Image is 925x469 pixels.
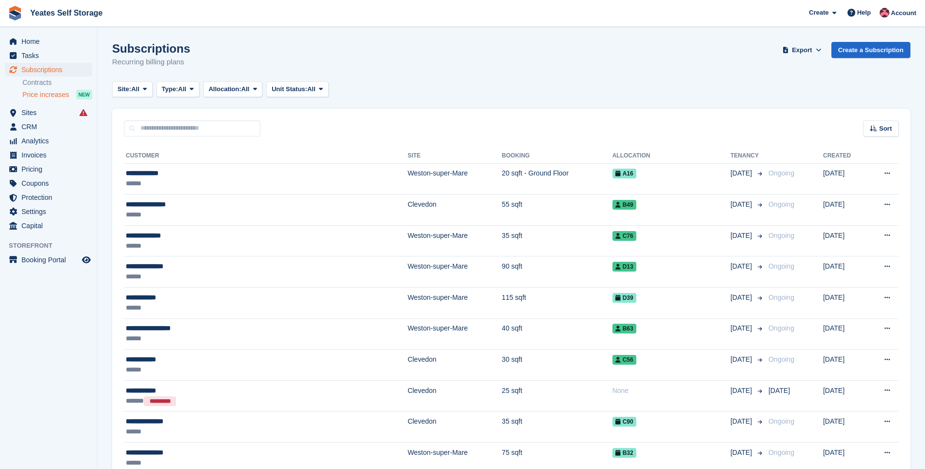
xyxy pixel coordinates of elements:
span: Ongoing [768,417,794,425]
button: Allocation: All [203,81,263,98]
span: Coupons [21,176,80,190]
a: menu [5,176,92,190]
p: Recurring billing plans [112,57,190,68]
span: All [241,84,250,94]
a: Yeates Self Storage [26,5,107,21]
td: Weston-super-Mare [408,256,502,288]
td: [DATE] [823,163,866,195]
button: Unit Status: All [266,81,328,98]
span: Price increases [22,90,69,99]
td: Clevedon [408,411,502,443]
th: Booking [502,148,612,164]
span: Sort [879,124,892,134]
td: [DATE] [823,256,866,288]
td: 115 sqft [502,288,612,319]
span: [DATE] [730,261,754,272]
td: 40 sqft [502,318,612,350]
span: CRM [21,120,80,134]
span: Ongoing [768,324,794,332]
span: [DATE] [730,293,754,303]
span: [DATE] [730,386,754,396]
span: Export [792,45,812,55]
span: Pricing [21,162,80,176]
span: [DATE] [768,387,790,394]
div: NEW [76,90,92,99]
a: Preview store [80,254,92,266]
a: menu [5,253,92,267]
td: 35 sqft [502,225,612,256]
td: 90 sqft [502,256,612,288]
a: Price increases NEW [22,89,92,100]
span: [DATE] [730,448,754,458]
td: Weston-super-Mare [408,318,502,350]
button: Site: All [112,81,153,98]
span: Site: [118,84,131,94]
td: [DATE] [823,380,866,411]
a: menu [5,63,92,77]
span: Create [809,8,828,18]
a: menu [5,106,92,119]
a: Create a Subscription [831,42,910,58]
td: Clevedon [408,350,502,381]
span: All [131,84,139,94]
span: Account [891,8,916,18]
span: Tasks [21,49,80,62]
span: C76 [612,231,636,241]
span: Unit Status: [272,84,307,94]
span: Ongoing [768,293,794,301]
td: Clevedon [408,195,502,226]
div: None [612,386,730,396]
a: menu [5,162,92,176]
a: menu [5,134,92,148]
h1: Subscriptions [112,42,190,55]
span: C56 [612,355,636,365]
span: C90 [612,417,636,427]
span: [DATE] [730,231,754,241]
span: Protection [21,191,80,204]
td: 20 sqft - Ground Floor [502,163,612,195]
span: A16 [612,169,636,178]
img: stora-icon-8386f47178a22dfd0bd8f6a31ec36ba5ce8667c1dd55bd0f319d3a0aa187defe.svg [8,6,22,20]
span: Ongoing [768,262,794,270]
span: B32 [612,448,636,458]
span: Sites [21,106,80,119]
span: Type: [162,84,178,94]
span: Booking Portal [21,253,80,267]
th: Created [823,148,866,164]
button: Type: All [157,81,199,98]
a: menu [5,35,92,48]
span: Allocation: [209,84,241,94]
td: Weston-super-Mare [408,163,502,195]
span: All [307,84,315,94]
span: Ongoing [768,200,794,208]
i: Smart entry sync failures have occurred [79,109,87,117]
span: D39 [612,293,636,303]
td: 55 sqft [502,195,612,226]
span: Home [21,35,80,48]
span: [DATE] [730,354,754,365]
th: Customer [124,148,408,164]
td: Weston-super-Mare [408,225,502,256]
span: Analytics [21,134,80,148]
td: Clevedon [408,380,502,411]
a: Contracts [22,78,92,87]
td: [DATE] [823,225,866,256]
span: [DATE] [730,416,754,427]
span: All [178,84,186,94]
span: Capital [21,219,80,233]
a: menu [5,219,92,233]
a: menu [5,191,92,204]
td: [DATE] [823,350,866,381]
span: Help [857,8,871,18]
span: Invoices [21,148,80,162]
span: Storefront [9,241,97,251]
span: Ongoing [768,169,794,177]
span: Ongoing [768,232,794,239]
a: menu [5,148,92,162]
td: [DATE] [823,318,866,350]
td: [DATE] [823,411,866,443]
a: menu [5,49,92,62]
th: Tenancy [730,148,765,164]
a: menu [5,120,92,134]
td: 35 sqft [502,411,612,443]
